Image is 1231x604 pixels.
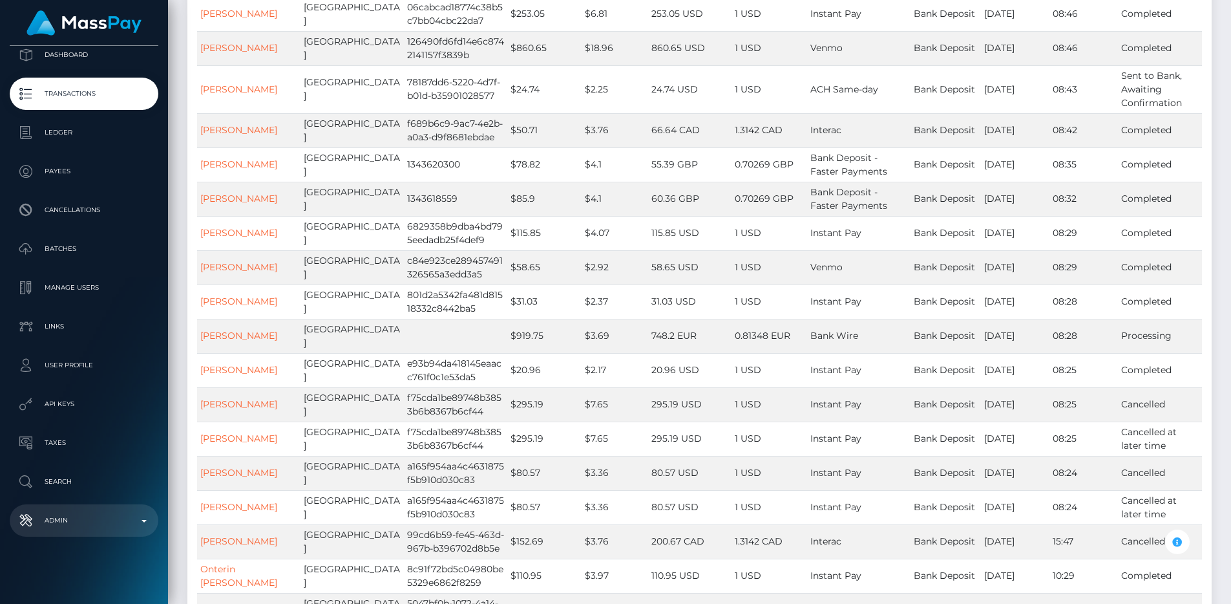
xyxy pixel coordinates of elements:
td: 115.85 USD [648,216,731,250]
td: 08:25 [1049,353,1118,387]
td: 0.81348 EUR [731,319,807,353]
a: Payees [10,155,158,188]
span: Venmo [810,42,843,54]
td: [GEOGRAPHIC_DATA] [300,216,404,250]
td: [DATE] [981,182,1049,216]
td: $80.57 [507,490,582,524]
td: [GEOGRAPHIC_DATA] [300,285,404,319]
td: $4.1 [582,182,648,216]
a: [PERSON_NAME] [200,535,277,547]
td: $31.03 [507,285,582,319]
td: a165f954aa4c4631875f5b910d030c83 [404,456,507,490]
a: [PERSON_NAME] [200,42,277,54]
td: Cancelled at later time [1118,422,1202,456]
a: Manage Users [10,272,158,304]
a: [PERSON_NAME] [200,501,277,513]
span: Bank Deposit - Faster Payments [810,152,887,177]
td: [GEOGRAPHIC_DATA] [300,422,404,456]
td: Bank Deposit [910,285,981,319]
a: Cancellations [10,194,158,226]
p: Cancellations [15,200,153,220]
td: [GEOGRAPHIC_DATA] [300,31,404,65]
td: Bank Deposit [910,456,981,490]
td: 1 USD [731,31,807,65]
td: [DATE] [981,147,1049,182]
td: 66.64 CAD [648,113,731,147]
td: 1.3142 CAD [731,113,807,147]
span: Instant Pay [810,467,861,479]
td: 08:24 [1049,490,1118,524]
td: 1 USD [731,216,807,250]
td: Bank Deposit [910,559,981,593]
td: 08:29 [1049,250,1118,285]
td: $18.96 [582,31,648,65]
span: ACH Same-day [810,83,878,95]
td: [GEOGRAPHIC_DATA] [300,490,404,524]
td: $4.1 [582,147,648,182]
td: $919.75 [507,319,582,353]
td: [GEOGRAPHIC_DATA] [300,387,404,422]
td: $20.96 [507,353,582,387]
a: Admin [10,504,158,537]
td: $295.19 [507,387,582,422]
td: 1343618559 [404,182,507,216]
td: 1.3142 CAD [731,524,807,559]
td: 295.19 USD [648,387,731,422]
a: Taxes [10,427,158,459]
p: Batches [15,239,153,259]
td: $24.74 [507,65,582,113]
td: 126490fd6fd14e6c8742141157f3839b [404,31,507,65]
td: 1 USD [731,490,807,524]
td: Cancelled [1118,387,1202,422]
td: Bank Deposit [910,65,981,113]
td: $115.85 [507,216,582,250]
td: [DATE] [981,250,1049,285]
a: [PERSON_NAME] [200,296,277,307]
td: 10:29 [1049,559,1118,593]
td: Bank Deposit [910,422,981,456]
a: API Keys [10,388,158,420]
p: API Keys [15,394,153,414]
td: 08:32 [1049,182,1118,216]
span: Instant Pay [810,296,861,307]
td: 20.96 USD [648,353,731,387]
td: 1343620300 [404,147,507,182]
td: $4.07 [582,216,648,250]
td: 1 USD [731,387,807,422]
td: f75cda1be89748b3853b6b8367b6cf44 [404,422,507,456]
td: Completed [1118,147,1202,182]
td: $3.76 [582,524,648,559]
td: Bank Deposit [910,31,981,65]
td: 80.57 USD [648,456,731,490]
a: Transactions [10,78,158,110]
span: Venmo [810,261,843,273]
p: Links [15,317,153,336]
td: Bank Deposit [910,250,981,285]
td: [DATE] [981,456,1049,490]
a: [PERSON_NAME] [200,227,277,239]
p: Taxes [15,433,153,453]
span: Bank Wire [810,330,858,341]
td: Completed [1118,559,1202,593]
td: Bank Deposit [910,524,981,559]
td: [DATE] [981,65,1049,113]
td: f689b6c9-9ac7-4e2b-a0a3-d9f8681ebdae [404,113,507,147]
td: $295.19 [507,422,582,456]
td: 08:25 [1049,422,1118,456]
td: Completed [1118,113,1202,147]
td: 15:47 [1049,524,1118,559]
td: $58.65 [507,250,582,285]
td: [DATE] [981,31,1049,65]
td: 8c91f72bd5c04980be5329e6862f8259 [404,559,507,593]
td: [DATE] [981,113,1049,147]
span: Bank Deposit - Faster Payments [810,186,887,211]
a: [PERSON_NAME] [200,433,277,444]
td: $2.37 [582,285,648,319]
td: $7.65 [582,387,648,422]
td: 08:35 [1049,147,1118,182]
a: [PERSON_NAME] [200,398,277,410]
td: 31.03 USD [648,285,731,319]
td: 1 USD [731,456,807,490]
td: Completed [1118,182,1202,216]
td: 801d2a5342fa481d81518332c8442ba5 [404,285,507,319]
